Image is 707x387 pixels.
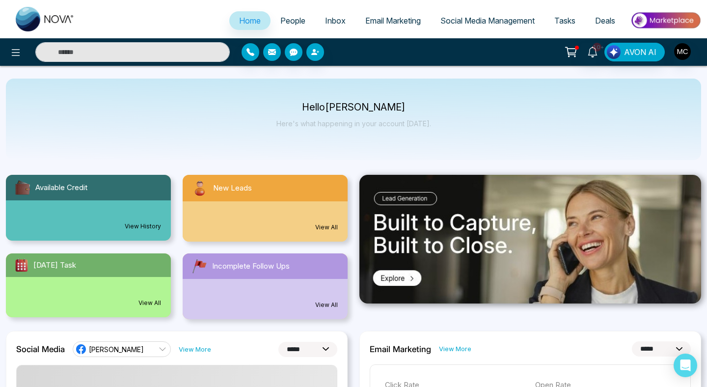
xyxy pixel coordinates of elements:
span: Deals [595,16,615,26]
a: 10+ [581,43,604,60]
p: Hello [PERSON_NAME] [276,103,431,111]
span: Incomplete Follow Ups [212,261,290,272]
a: New LeadsView All [177,175,353,242]
span: 10+ [593,43,601,52]
img: availableCredit.svg [14,179,31,196]
a: View More [439,344,471,354]
img: Market-place.gif [630,9,701,31]
div: Open Intercom Messenger [674,354,697,377]
span: Inbox [325,16,346,26]
a: Home [229,11,271,30]
a: Inbox [315,11,355,30]
span: Email Marketing [365,16,421,26]
span: AVON AI [624,46,656,58]
span: Social Media Management [440,16,535,26]
span: People [280,16,305,26]
a: Tasks [544,11,585,30]
p: Here's what happening in your account [DATE]. [276,119,431,128]
a: Incomplete Follow UpsView All [177,253,353,319]
span: Home [239,16,261,26]
h2: Social Media [16,344,65,354]
a: Deals [585,11,625,30]
a: View More [179,345,211,354]
a: Email Marketing [355,11,431,30]
button: AVON AI [604,43,665,61]
a: View All [315,301,338,309]
img: newLeads.svg [190,179,209,197]
img: todayTask.svg [14,257,29,273]
img: User Avatar [674,43,691,60]
a: Social Media Management [431,11,544,30]
h2: Email Marketing [370,344,431,354]
a: People [271,11,315,30]
span: [PERSON_NAME] [89,345,144,354]
a: View All [138,299,161,307]
img: Lead Flow [607,45,621,59]
a: View History [125,222,161,231]
span: Tasks [554,16,575,26]
span: New Leads [213,183,252,194]
img: . [359,175,701,304]
img: Nova CRM Logo [16,7,75,31]
span: [DATE] Task [33,260,76,271]
img: followUps.svg [190,257,208,275]
span: Available Credit [35,182,87,193]
a: View All [315,223,338,232]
